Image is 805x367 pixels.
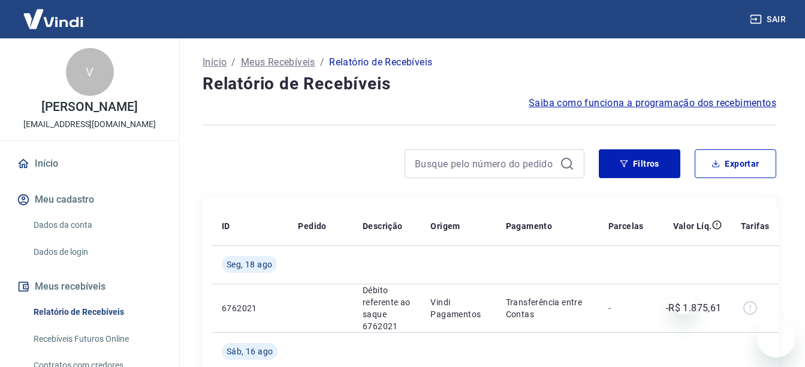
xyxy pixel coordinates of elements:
p: Parcelas [608,220,644,232]
p: [EMAIL_ADDRESS][DOMAIN_NAME] [23,118,156,131]
p: Pedido [298,220,326,232]
p: Vindi Pagamentos [430,296,486,320]
p: Débito referente ao saque 6762021 [363,284,411,332]
a: Meus Recebíveis [241,55,315,70]
button: Filtros [599,149,680,178]
a: Recebíveis Futuros Online [29,327,165,351]
p: Relatório de Recebíveis [329,55,432,70]
iframe: Botão para abrir a janela de mensagens [757,319,795,357]
div: V [66,48,114,96]
button: Meu cadastro [14,186,165,213]
button: Sair [747,8,791,31]
p: Pagamento [506,220,553,232]
a: Início [203,55,227,70]
p: ID [222,220,230,232]
p: Origem [430,220,460,232]
span: Sáb, 16 ago [227,345,273,357]
p: -R$ 1.875,61 [666,301,722,315]
span: Seg, 18 ago [227,258,272,270]
p: / [231,55,236,70]
a: Relatório de Recebíveis [29,300,165,324]
a: Dados de login [29,240,165,264]
p: 6762021 [222,302,279,314]
h4: Relatório de Recebíveis [203,72,776,96]
p: - [608,302,644,314]
img: Vindi [14,1,92,37]
p: Descrição [363,220,403,232]
p: Tarifas [741,220,770,232]
iframe: Fechar mensagem [671,290,695,314]
p: / [320,55,324,70]
p: Valor Líq. [673,220,712,232]
a: Dados da conta [29,213,165,237]
input: Busque pelo número do pedido [415,155,555,173]
button: Exportar [695,149,776,178]
a: Saiba como funciona a programação dos recebimentos [529,96,776,110]
p: Transferência entre Contas [506,296,589,320]
button: Meus recebíveis [14,273,165,300]
p: [PERSON_NAME] [41,101,137,113]
a: Início [14,151,165,177]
